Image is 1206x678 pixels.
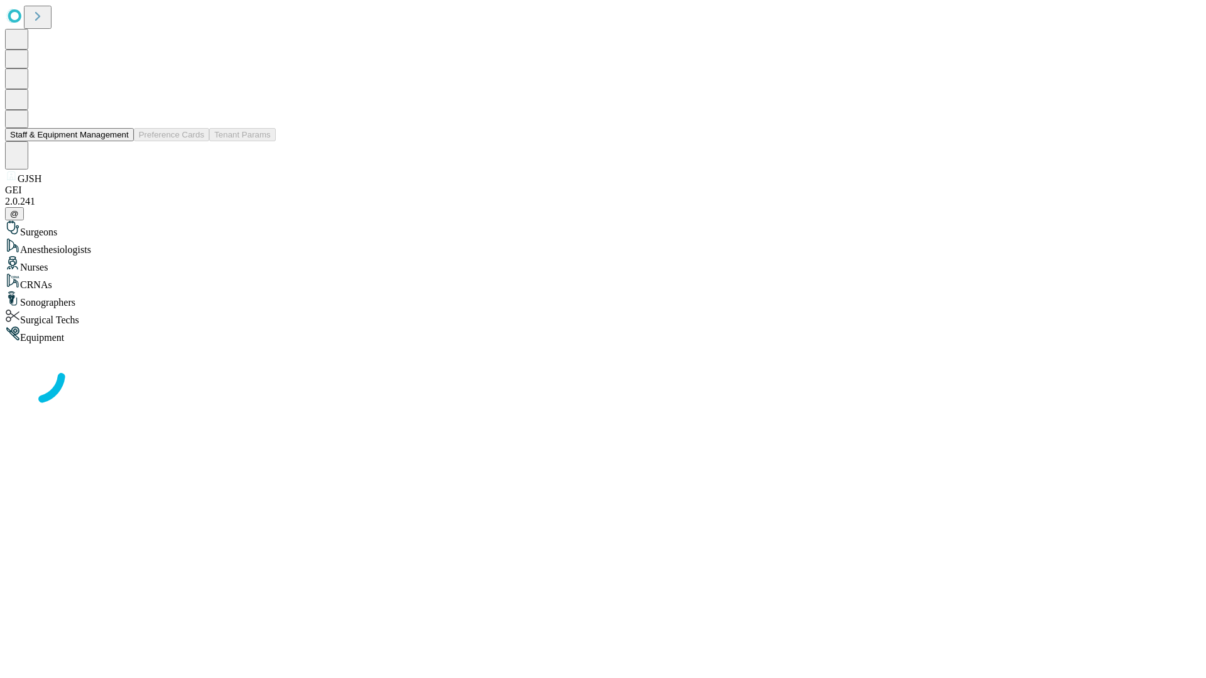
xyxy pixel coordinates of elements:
[5,220,1201,238] div: Surgeons
[5,128,134,141] button: Staff & Equipment Management
[134,128,209,141] button: Preference Cards
[5,273,1201,291] div: CRNAs
[18,173,41,184] span: GJSH
[5,185,1201,196] div: GEI
[5,326,1201,343] div: Equipment
[5,238,1201,256] div: Anesthesiologists
[209,128,276,141] button: Tenant Params
[10,209,19,218] span: @
[5,207,24,220] button: @
[5,291,1201,308] div: Sonographers
[5,256,1201,273] div: Nurses
[5,308,1201,326] div: Surgical Techs
[5,196,1201,207] div: 2.0.241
